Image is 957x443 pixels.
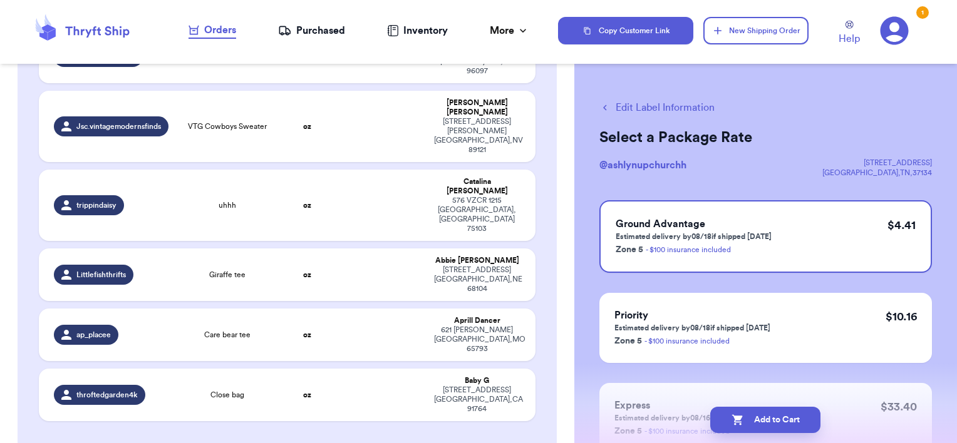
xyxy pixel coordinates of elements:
div: [STREET_ADDRESS] [GEOGRAPHIC_DATA] , CA 91764 [434,385,521,414]
div: Orders [189,23,236,38]
strong: oz [303,331,311,339]
span: trippindaisy [76,200,116,210]
button: Copy Customer Link [558,17,693,44]
strong: oz [303,123,311,130]
div: [PERSON_NAME] [PERSON_NAME] [434,98,521,117]
span: Littlefishthrifts [76,270,126,280]
div: Abbie [PERSON_NAME] [434,256,521,265]
span: Jsc.vintagemodernsfinds [76,121,161,131]
strong: oz [303,391,311,399]
strong: oz [303,201,311,209]
div: [STREET_ADDRESS] [822,158,932,168]
div: [STREET_ADDRESS][PERSON_NAME] [GEOGRAPHIC_DATA] , NV 89121 [434,117,521,155]
span: Zone 5 [614,337,642,345]
div: Aprill Dancer [434,316,521,325]
button: New Shipping Order [703,17,809,44]
div: [STREET_ADDRESS] [GEOGRAPHIC_DATA] , NE 68104 [434,265,521,293]
div: 1 [916,6,929,19]
div: More [490,23,529,38]
span: Care bear tee [204,330,251,340]
a: Inventory [387,23,448,38]
div: 621 [PERSON_NAME] [GEOGRAPHIC_DATA] , MO 65793 [434,325,521,354]
span: Ground Advantage [616,219,705,229]
span: Help [839,31,860,46]
p: Estimated delivery by 08/18 if shipped [DATE] [614,323,770,333]
span: Priority [614,310,648,320]
div: Catalina [PERSON_NAME] [434,177,521,196]
p: $ 4.41 [887,216,916,234]
strong: oz [303,271,311,278]
a: - $100 insurance included [644,337,730,345]
div: [GEOGRAPHIC_DATA] , TN , 37134 [822,168,932,178]
span: ap_placee [76,330,111,340]
span: throftedgarden4k [76,390,138,400]
span: uhhh [219,200,236,210]
a: Help [839,21,860,46]
div: 576 VZCR 1215 [GEOGRAPHIC_DATA] , [GEOGRAPHIC_DATA] 75103 [434,196,521,233]
h2: Select a Package Rate [599,128,932,148]
button: Add to Cart [710,407,820,433]
a: Orders [189,23,236,39]
span: @ ashlynupchurchh [599,160,686,170]
p: $ 10.16 [886,308,917,325]
button: Edit Label Information [599,100,715,115]
a: 1 [880,16,909,45]
div: p.o. box 501 yreka , CA 96097 [434,57,521,76]
a: - $100 insurance included [646,246,731,253]
a: Purchased [278,23,345,38]
span: VTG Cowboys Sweater [188,121,267,131]
p: Estimated delivery by 08/18 if shipped [DATE] [616,232,772,242]
div: Baby G [434,376,521,385]
span: Close bag [210,390,244,400]
span: Zone 5 [616,245,643,254]
span: Giraffe tee [209,270,246,280]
